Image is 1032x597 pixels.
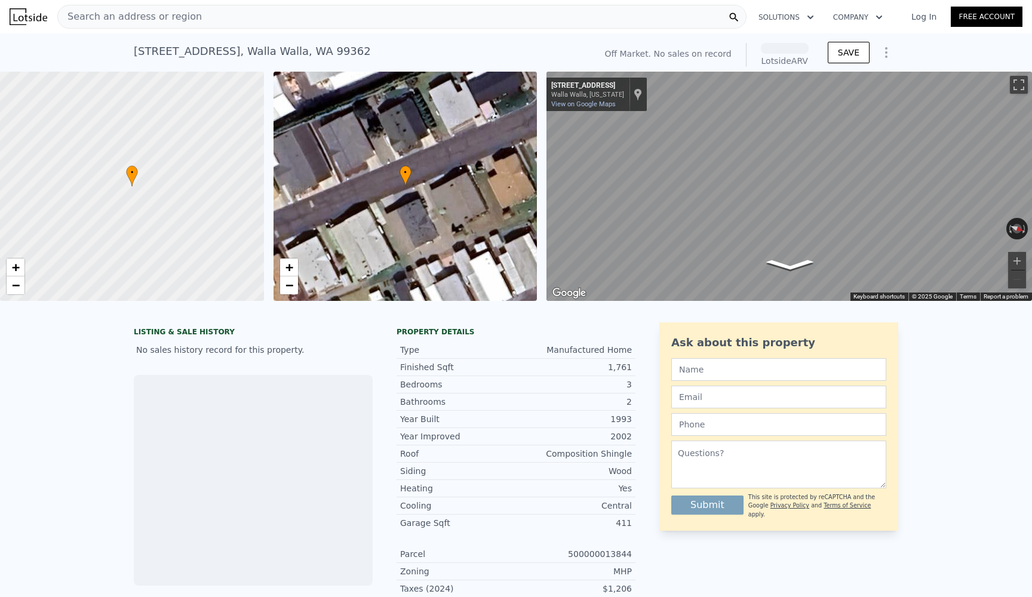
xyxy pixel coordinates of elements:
[126,167,138,178] span: •
[58,10,202,24] span: Search an address or region
[1006,220,1029,236] button: Reset the view
[1010,76,1028,94] button: Toggle fullscreen view
[671,413,886,436] input: Phone
[516,500,632,512] div: Central
[516,583,632,595] div: $1,206
[516,361,632,373] div: 1,761
[516,344,632,356] div: Manufactured Home
[134,43,371,60] div: [STREET_ADDRESS] , Walla Walla , WA 99362
[10,8,47,25] img: Lotside
[516,517,632,529] div: 411
[551,81,624,91] div: [STREET_ADDRESS]
[516,378,632,390] div: 3
[671,386,886,408] input: Email
[549,285,589,301] a: Open this area in Google Maps (opens a new window)
[754,256,827,273] path: Go East, Jade St
[12,260,20,275] span: +
[853,293,905,301] button: Keyboard shortcuts
[671,334,886,351] div: Ask about this property
[749,7,824,28] button: Solutions
[400,500,516,512] div: Cooling
[516,465,632,477] div: Wood
[12,278,20,293] span: −
[400,448,516,460] div: Roof
[400,583,516,595] div: Taxes (2024)
[1006,218,1013,239] button: Rotate counterclockwise
[400,344,516,356] div: Type
[546,72,1032,301] div: Map
[824,7,892,28] button: Company
[824,502,871,509] a: Terms of Service
[516,413,632,425] div: 1993
[516,448,632,460] div: Composition Shingle
[912,293,953,300] span: © 2025 Google
[549,285,589,301] img: Google
[1008,252,1026,270] button: Zoom in
[134,327,373,339] div: LISTING & SALE HISTORY
[874,41,898,64] button: Show Options
[126,165,138,186] div: •
[761,55,809,67] div: Lotside ARV
[551,91,624,99] div: Walla Walla, [US_STATE]
[671,358,886,381] input: Name
[397,327,635,337] div: Property details
[400,565,516,577] div: Zoning
[770,502,809,509] a: Privacy Policy
[7,259,24,276] a: Zoom in
[951,7,1022,27] a: Free Account
[400,465,516,477] div: Siding
[400,167,411,178] span: •
[400,361,516,373] div: Finished Sqft
[604,48,731,60] div: Off Market. No sales on record
[1022,218,1028,239] button: Rotate clockwise
[400,165,411,186] div: •
[400,378,516,390] div: Bedrooms
[516,548,632,560] div: 500000013844
[516,430,632,442] div: 2002
[7,276,24,294] a: Zoom out
[984,293,1028,300] a: Report a problem
[400,396,516,408] div: Bathrooms
[280,276,298,294] a: Zoom out
[400,430,516,442] div: Year Improved
[516,482,632,494] div: Yes
[634,88,642,101] a: Show location on map
[516,396,632,408] div: 2
[400,548,516,560] div: Parcel
[285,278,293,293] span: −
[400,482,516,494] div: Heating
[551,100,616,108] a: View on Google Maps
[400,517,516,529] div: Garage Sqft
[960,293,976,300] a: Terms (opens in new tab)
[400,413,516,425] div: Year Built
[546,72,1032,301] div: Street View
[134,339,373,361] div: No sales history record for this property.
[280,259,298,276] a: Zoom in
[1008,270,1026,288] button: Zoom out
[748,493,886,519] div: This site is protected by reCAPTCHA and the Google and apply.
[516,565,632,577] div: MHP
[285,260,293,275] span: +
[828,42,870,63] button: SAVE
[897,11,951,23] a: Log In
[671,496,744,515] button: Submit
